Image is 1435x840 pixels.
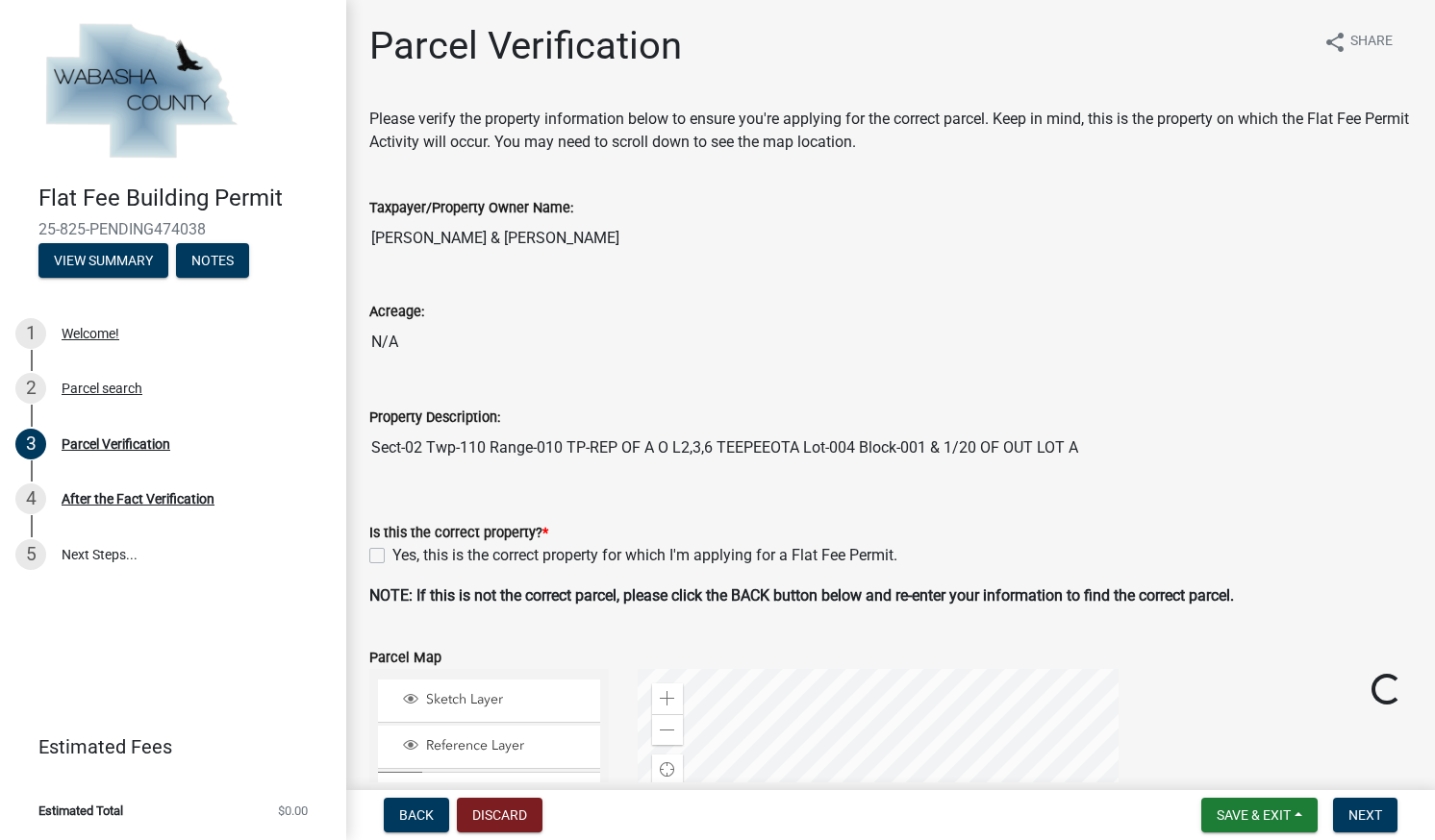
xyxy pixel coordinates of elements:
[38,220,308,238] span: 25-825-PENDING474038
[1323,31,1347,54] i: share
[399,807,434,823] span: Back
[369,202,573,215] label: Taxpayer/Property Owner Name:
[369,306,424,319] label: Acreage:
[378,726,600,769] li: Reference Layer
[62,327,119,340] div: Welcome!
[278,804,308,817] span: $0.00
[62,382,142,395] div: Parcel search
[15,483,46,514] div: 4
[400,737,593,756] div: Reference Layer
[1348,807,1382,823] span: Next
[369,527,548,540] label: Is this the correct property?
[376,675,602,822] ul: Layer List
[369,652,441,665] label: Parcel Map
[400,691,593,710] div: Sketch Layer
[62,437,170,451] div: Parcel Verification
[421,737,593,754] span: Reference Layer
[38,20,242,164] img: Wabasha County, Minnesota
[652,683,683,714] div: Zoom in
[15,728,315,766] a: Estimated Fees
[176,254,249,269] wm-modal-confirm: Notes
[421,691,593,708] span: Sketch Layer
[1217,807,1291,823] span: Save & Exit
[15,373,46,404] div: 2
[392,544,897,567] label: Yes, this is the correct property for which I'm applying for a Flat Fee Permit.
[15,429,46,459] div: 3
[15,539,46,570] div: 5
[176,243,249,278] button: Notes
[369,23,682,69] h1: Parcel Verification
[369,586,1234,605] strong: NOTE: If this is not the correct parcel, please click the BACK button below and re-enter your inf...
[369,108,1412,154] p: Please verify the property information below to ensure you're applying for the correct parcel. Ke...
[378,772,600,816] li: Mapproxy
[457,798,542,832] button: Discard
[38,185,331,212] h4: Flat Fee Building Permit
[652,754,683,785] div: Find my location
[1201,798,1318,832] button: Save & Exit
[652,714,683,745] div: Zoom out
[38,804,123,817] span: Estimated Total
[15,318,46,349] div: 1
[1308,23,1408,61] button: shareShare
[38,254,168,269] wm-modal-confirm: Summary
[378,679,600,723] li: Sketch Layer
[1350,31,1393,54] span: Share
[38,243,168,278] button: View Summary
[1333,798,1397,832] button: Next
[62,492,214,506] div: After the Fact Verification
[369,411,500,425] label: Property Description:
[384,798,449,832] button: Back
